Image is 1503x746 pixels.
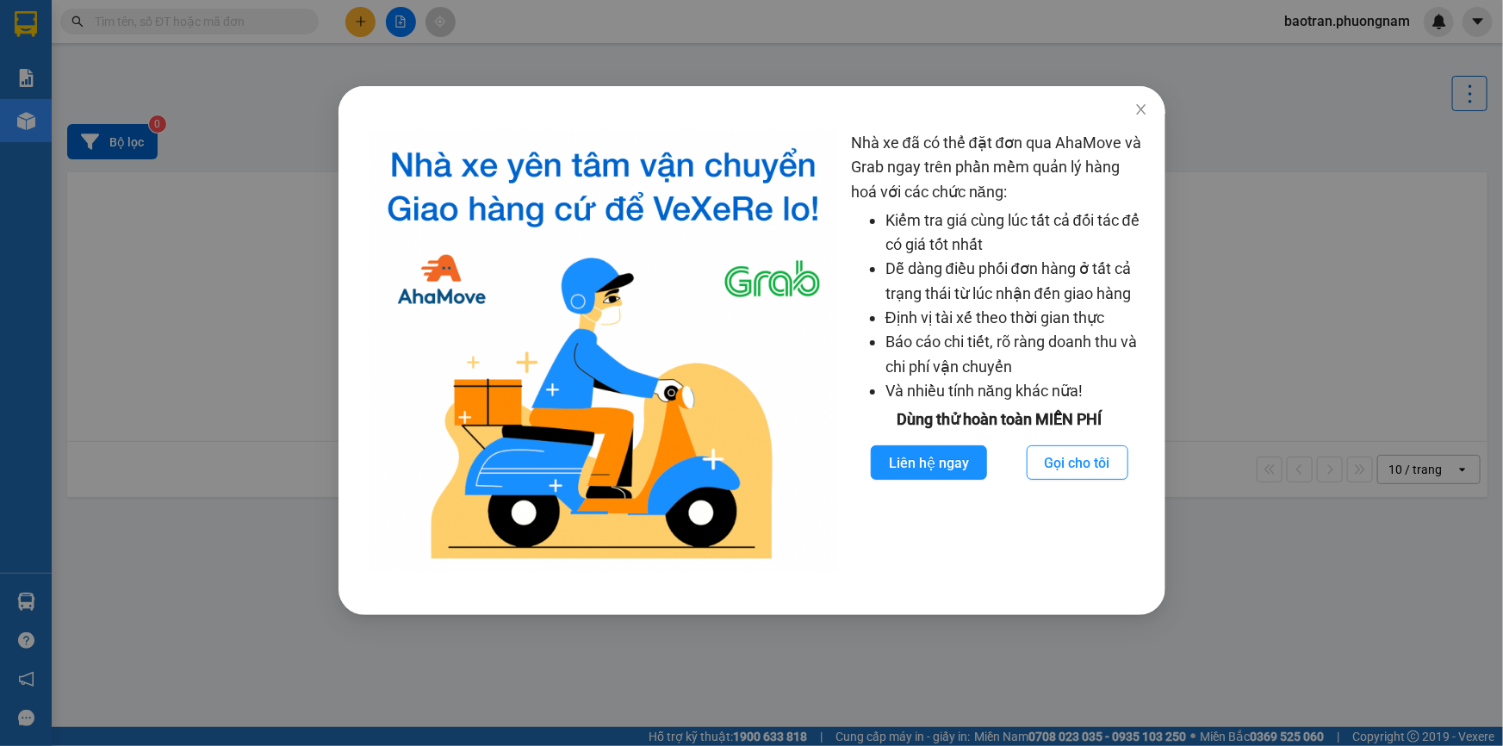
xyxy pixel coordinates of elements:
button: Gọi cho tôi [1026,445,1127,480]
li: Định vị tài xế theo thời gian thực [885,306,1147,330]
li: Báo cáo chi tiết, rõ ràng doanh thu và chi phí vận chuyển [885,330,1147,379]
span: Liên hệ ngay [888,452,968,474]
img: logo [370,131,837,572]
button: Close [1116,86,1165,134]
li: Kiểm tra giá cùng lúc tất cả đối tác để có giá tốt nhất [885,208,1147,258]
button: Liên hệ ngay [870,445,986,480]
div: Dùng thử hoàn toàn MIỄN PHÍ [850,407,1147,432]
span: close [1133,103,1147,116]
span: Gọi cho tôi [1044,452,1109,474]
li: Dễ dàng điều phối đơn hàng ở tất cả trạng thái từ lúc nhận đến giao hàng [885,257,1147,306]
li: Và nhiều tính năng khác nữa! [885,379,1147,403]
div: Nhà xe đã có thể đặt đơn qua AhaMove và Grab ngay trên phần mềm quản lý hàng hoá với các chức năng: [850,131,1147,572]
